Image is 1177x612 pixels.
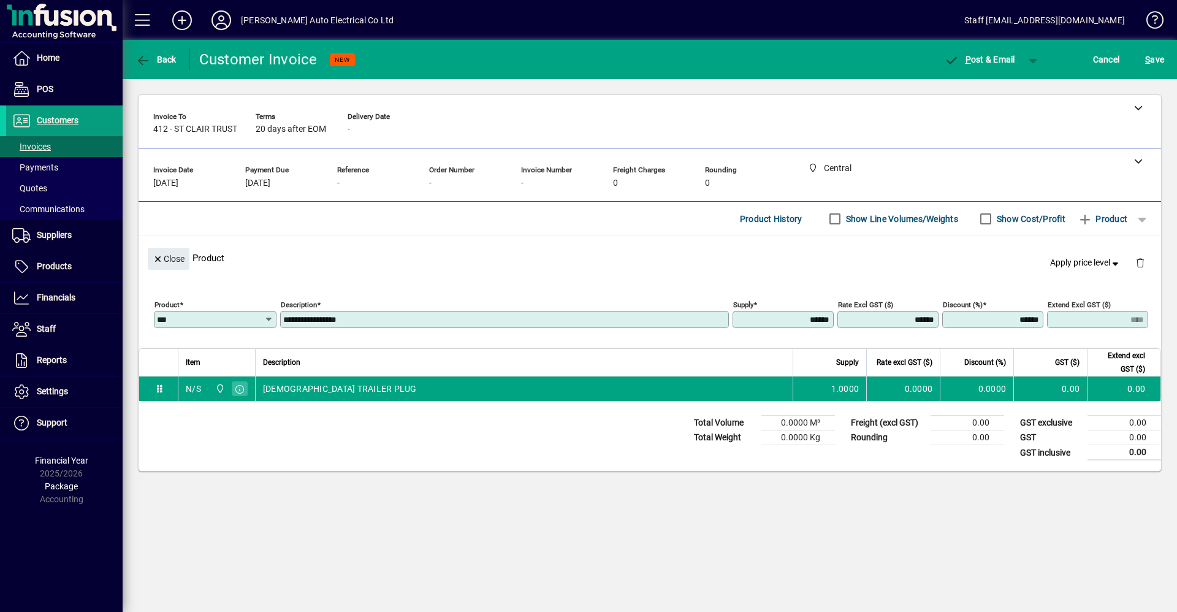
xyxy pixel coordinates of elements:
span: Description [263,356,300,369]
td: 0.00 [1013,377,1087,401]
span: Extend excl GST ($) [1095,349,1145,376]
span: ost & Email [944,55,1015,64]
span: POS [37,84,53,94]
td: GST [1014,430,1087,445]
span: - [337,178,340,188]
mat-label: Extend excl GST ($) [1048,300,1111,309]
td: 0.00 [1087,445,1161,461]
a: Support [6,408,123,438]
span: P [966,55,971,64]
span: 412 - ST CLAIR TRUST [153,124,237,134]
span: 20 days after EOM [256,124,326,134]
span: Quotes [12,183,47,193]
div: [PERSON_NAME] Auto Electrical Co Ltd [241,10,394,30]
div: N/S [186,383,201,395]
span: Apply price level [1050,256,1121,269]
td: Total Volume [688,416,761,430]
span: - [521,178,524,188]
span: Central [212,382,226,396]
button: Apply price level [1045,252,1126,274]
label: Show Cost/Profit [994,213,1065,225]
app-page-header-button: Close [145,253,192,264]
span: Item [186,356,200,369]
a: Payments [6,157,123,178]
span: Back [135,55,177,64]
span: Reports [37,355,67,365]
a: Products [6,251,123,282]
span: Communications [12,204,85,214]
td: GST inclusive [1014,445,1087,461]
span: Close [153,249,185,269]
div: Product [139,235,1161,280]
mat-label: Discount (%) [943,300,983,309]
span: 1.0000 [831,383,859,395]
mat-label: Supply [733,300,753,309]
span: 0 [613,178,618,188]
span: Suppliers [37,230,72,240]
a: Knowledge Base [1137,2,1162,42]
td: 0.0000 M³ [761,416,835,430]
mat-label: Description [281,300,317,309]
span: [DATE] [245,178,270,188]
a: POS [6,74,123,105]
button: Close [148,248,189,270]
td: 0.00 [931,416,1004,430]
td: Rounding [845,430,931,445]
span: [DEMOGRAPHIC_DATA] TRAILER PLUG [263,383,417,395]
a: Financials [6,283,123,313]
a: Suppliers [6,220,123,251]
a: Quotes [6,178,123,199]
td: 0.00 [931,430,1004,445]
span: Staff [37,324,56,334]
span: - [348,124,350,134]
a: Reports [6,345,123,376]
a: Settings [6,377,123,407]
button: Delete [1126,248,1155,277]
a: Staff [6,314,123,345]
span: 0 [705,178,710,188]
mat-label: Product [154,300,180,309]
button: Back [132,48,180,71]
button: Add [162,9,202,31]
div: 0.0000 [874,383,932,395]
span: - [429,178,432,188]
td: 0.0000 Kg [761,430,835,445]
span: Cancel [1093,50,1120,69]
button: Profile [202,9,241,31]
td: GST exclusive [1014,416,1087,430]
button: Save [1142,48,1167,71]
a: Invoices [6,136,123,157]
app-page-header-button: Delete [1126,257,1155,268]
button: Cancel [1090,48,1123,71]
span: Support [37,418,67,427]
span: [DATE] [153,178,178,188]
span: NEW [335,56,350,64]
td: 0.00 [1087,416,1161,430]
span: Financials [37,293,75,302]
td: Total Weight [688,430,761,445]
mat-label: Rate excl GST ($) [838,300,893,309]
button: Product History [735,208,807,230]
a: Communications [6,199,123,220]
button: Product [1072,208,1133,230]
span: Discount (%) [964,356,1006,369]
span: Package [45,481,78,491]
span: Product History [740,209,802,229]
span: GST ($) [1055,356,1080,369]
span: S [1145,55,1150,64]
span: Rate excl GST ($) [877,356,932,369]
span: Product [1078,209,1127,229]
span: Customers [37,115,78,125]
td: 0.0000 [940,377,1013,401]
td: Freight (excl GST) [845,416,931,430]
span: Settings [37,386,68,396]
span: Payments [12,163,58,172]
span: Financial Year [35,456,88,465]
span: Products [37,261,72,271]
span: Invoices [12,142,51,151]
span: ave [1145,50,1164,69]
td: 0.00 [1087,377,1160,401]
div: Customer Invoice [199,50,318,69]
span: Supply [836,356,859,369]
td: 0.00 [1087,430,1161,445]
